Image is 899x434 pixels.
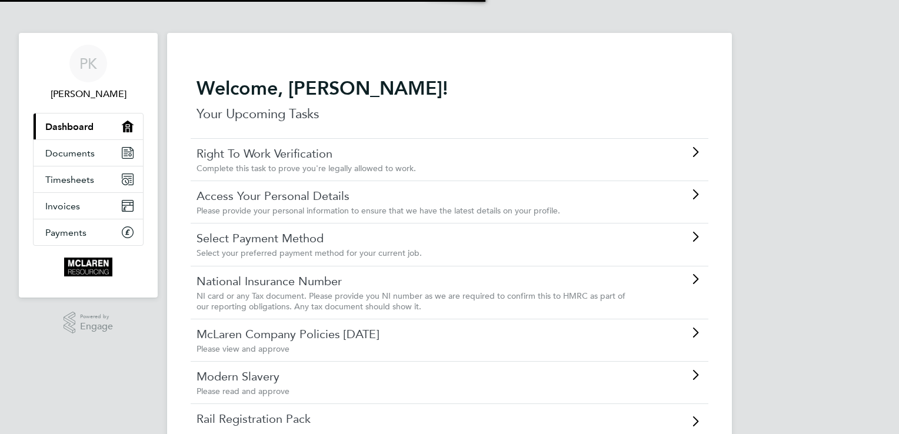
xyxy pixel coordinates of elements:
[197,205,560,216] span: Please provide your personal information to ensure that we have the latest details on your profile.
[34,219,143,245] a: Payments
[197,411,636,426] a: Rail Registration Pack
[64,312,114,334] a: Powered byEngage
[64,258,112,276] img: mclaren-logo-retina.png
[197,343,289,354] span: Please view and approve
[33,258,144,276] a: Go to home page
[197,231,636,246] a: Select Payment Method
[197,76,702,100] h2: Welcome, [PERSON_NAME]!
[80,322,113,332] span: Engage
[34,140,143,166] a: Documents
[19,33,158,298] nav: Main navigation
[197,248,422,258] span: Select your preferred payment method for your current job.
[197,163,416,173] span: Complete this task to prove you're legally allowed to work.
[34,166,143,192] a: Timesheets
[33,87,144,101] span: Paul Kidgell
[45,148,95,159] span: Documents
[197,386,289,396] span: Please read and approve
[34,193,143,219] a: Invoices
[197,273,636,289] a: National Insurance Number
[80,312,113,322] span: Powered by
[197,188,636,203] a: Access Your Personal Details
[79,56,97,71] span: PK
[33,45,144,101] a: PK[PERSON_NAME]
[34,113,143,139] a: Dashboard
[197,105,702,123] p: Your Upcoming Tasks
[197,291,625,312] span: NI card or any Tax document. Please provide you NI number as we are required to confirm this to H...
[197,326,636,342] a: McLaren Company Policies [DATE]
[45,227,86,238] span: Payments
[45,174,94,185] span: Timesheets
[45,201,80,212] span: Invoices
[45,121,94,132] span: Dashboard
[197,369,636,384] a: Modern Slavery
[197,146,636,161] a: Right To Work Verification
